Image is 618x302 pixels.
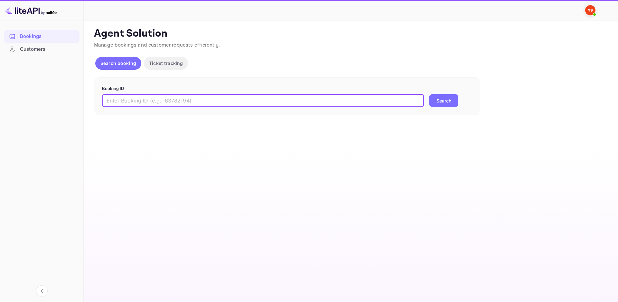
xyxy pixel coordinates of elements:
[102,85,472,92] p: Booking ID
[429,94,458,107] button: Search
[149,60,183,67] p: Ticket tracking
[20,33,76,40] div: Bookings
[4,30,80,42] a: Bookings
[100,60,136,67] p: Search booking
[94,27,606,40] p: Agent Solution
[585,5,595,15] img: Yandex Support
[102,94,424,107] input: Enter Booking ID (e.g., 63782194)
[5,5,57,15] img: LiteAPI logo
[36,285,48,297] button: Collapse navigation
[4,43,80,56] div: Customers
[4,43,80,55] a: Customers
[4,30,80,43] div: Bookings
[94,42,220,49] span: Manage bookings and customer requests efficiently.
[20,46,76,53] div: Customers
